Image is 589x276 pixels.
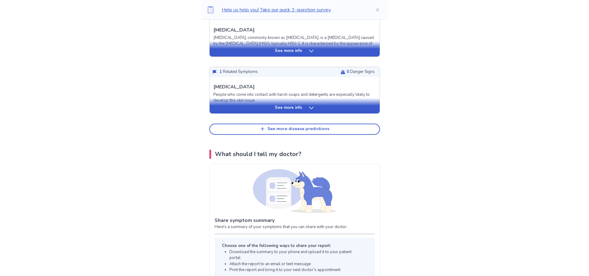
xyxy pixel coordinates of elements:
span: 1 [220,69,222,74]
p: Share symptom summary [215,217,375,224]
button: See more disease predictions [209,124,380,135]
li: Attach the report to an email or text message [229,261,362,267]
p: See more info [275,105,302,111]
p: Related Symptoms [220,69,258,75]
p: Danger Signs [347,69,375,75]
p: What should I tell my doctor? [215,150,301,159]
p: People who come into contact with harsh soaps and detergents are especially likely to develop thi... [213,92,376,104]
div: See more disease predictions [267,126,329,132]
p: Help us help you! Take our quick 2-question survey [222,6,365,14]
p: See more info [275,48,302,54]
p: [MEDICAL_DATA] [213,26,255,34]
li: Download the summary to your phone and upload it to your patient portal [229,249,362,261]
p: Here's a summary of your symptoms that you can share with your doctor. [215,224,375,230]
p: [MEDICAL_DATA] [213,83,255,91]
span: 0 [347,69,349,74]
p: [MEDICAL_DATA], commonly known as [MEDICAL_DATA], is a [MEDICAL_DATA] caused by the [MEDICAL_DATA... [213,35,376,71]
p: Choose one of the following ways to share your report: [222,243,362,249]
li: Print the report and bring it to your next doctor's appointment [229,267,362,273]
img: Shiba (Report) [253,169,336,213]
